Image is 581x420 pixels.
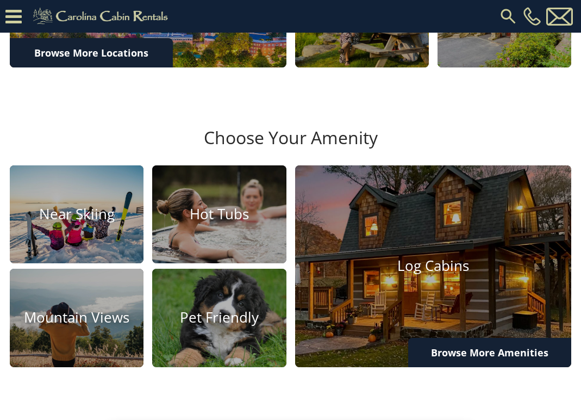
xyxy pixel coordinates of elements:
a: Browse More Amenities [408,338,571,367]
a: Pet Friendly [152,269,286,367]
h4: Log Cabins [295,258,572,275]
img: search-regular.svg [498,7,518,26]
h4: Pet Friendly [152,310,286,326]
a: Log Cabins [295,165,572,367]
a: Near Skiing [10,165,143,263]
a: Mountain Views [10,269,143,367]
a: Hot Tubs [152,165,286,263]
a: [PHONE_NUMBER] [521,7,543,26]
h3: Choose Your Amenity [8,127,573,165]
img: Khaki-logo.png [27,5,177,27]
a: Browse More Locations [10,38,173,67]
h4: Mountain Views [10,310,143,326]
h4: Near Skiing [10,206,143,223]
h4: Hot Tubs [152,206,286,223]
